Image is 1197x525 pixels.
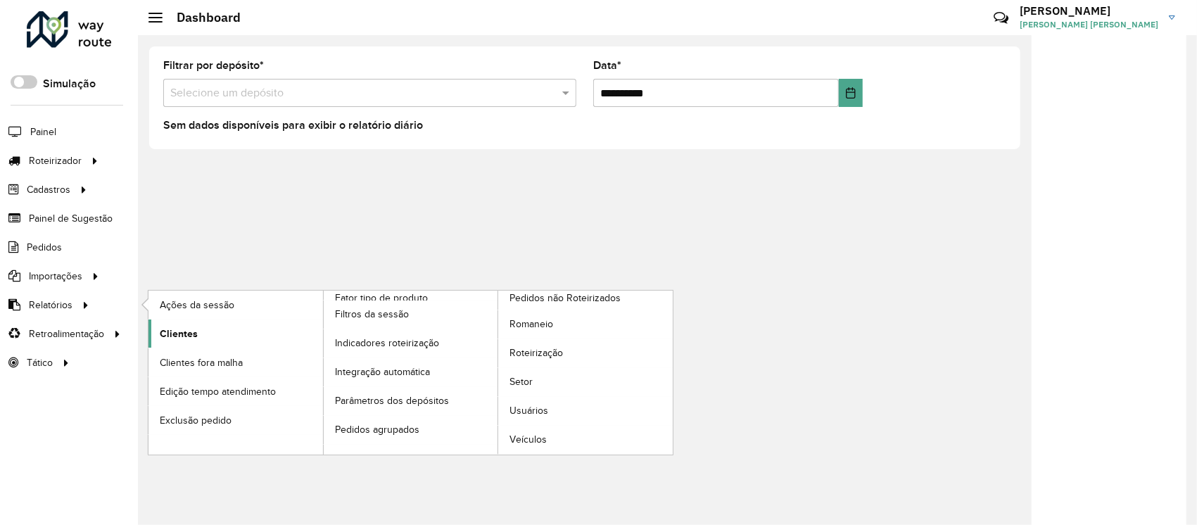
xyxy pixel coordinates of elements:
span: Edição tempo atendimento [160,384,276,399]
span: Ações da sessão [160,298,234,312]
span: Parâmetros dos depósitos [335,393,449,408]
label: Sem dados disponíveis para exibir o relatório diário [163,117,423,134]
span: [PERSON_NAME] [PERSON_NAME] [1020,18,1158,31]
a: Fator tipo de produto [148,291,498,454]
h2: Dashboard [163,10,241,25]
span: Tático [27,355,53,370]
span: Indicadores roteirização [335,336,439,350]
span: Filtros da sessão [335,307,409,322]
a: Edição tempo atendimento [148,377,323,405]
a: Ações da sessão [148,291,323,319]
button: Choose Date [839,79,863,107]
h3: [PERSON_NAME] [1020,4,1158,18]
span: Exclusão pedido [160,413,232,428]
span: Retroalimentação [29,327,104,341]
a: Veículos [498,426,673,454]
span: Importações [29,269,82,284]
span: Painel de Sugestão [29,211,113,226]
label: Filtrar por depósito [163,57,264,74]
a: Contato Rápido [986,3,1016,33]
a: Filtros da sessão [324,301,498,329]
span: Veículos [509,432,547,447]
span: Pedidos [27,240,62,255]
a: Roteirização [498,339,673,367]
a: Pedidos não Roteirizados [324,291,673,454]
span: Setor [509,374,533,389]
span: Relatórios [29,298,72,312]
a: Pedidos agrupados [324,416,498,444]
span: Usuários [509,403,548,418]
a: Setor [498,368,673,396]
span: Painel [30,125,56,139]
a: Clientes [148,320,323,348]
a: Clientes fora malha [148,348,323,377]
a: Integração automática [324,358,498,386]
label: Simulação [43,75,96,92]
span: Clientes fora malha [160,355,243,370]
a: Indicadores roteirização [324,329,498,358]
span: Roteirização [509,346,563,360]
span: Roteirizador [29,153,82,168]
a: Usuários [498,397,673,425]
label: Data [593,57,621,74]
a: Exclusão pedido [148,406,323,434]
span: Pedidos agrupados [335,422,419,437]
a: Romaneio [498,310,673,339]
span: Integração automática [335,365,430,379]
span: Cadastros [27,182,70,197]
a: Parâmetros dos depósitos [324,387,498,415]
span: Pedidos não Roteirizados [509,291,621,305]
span: Clientes [160,327,198,341]
span: Romaneio [509,317,553,331]
span: Fator tipo de produto [335,291,428,305]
